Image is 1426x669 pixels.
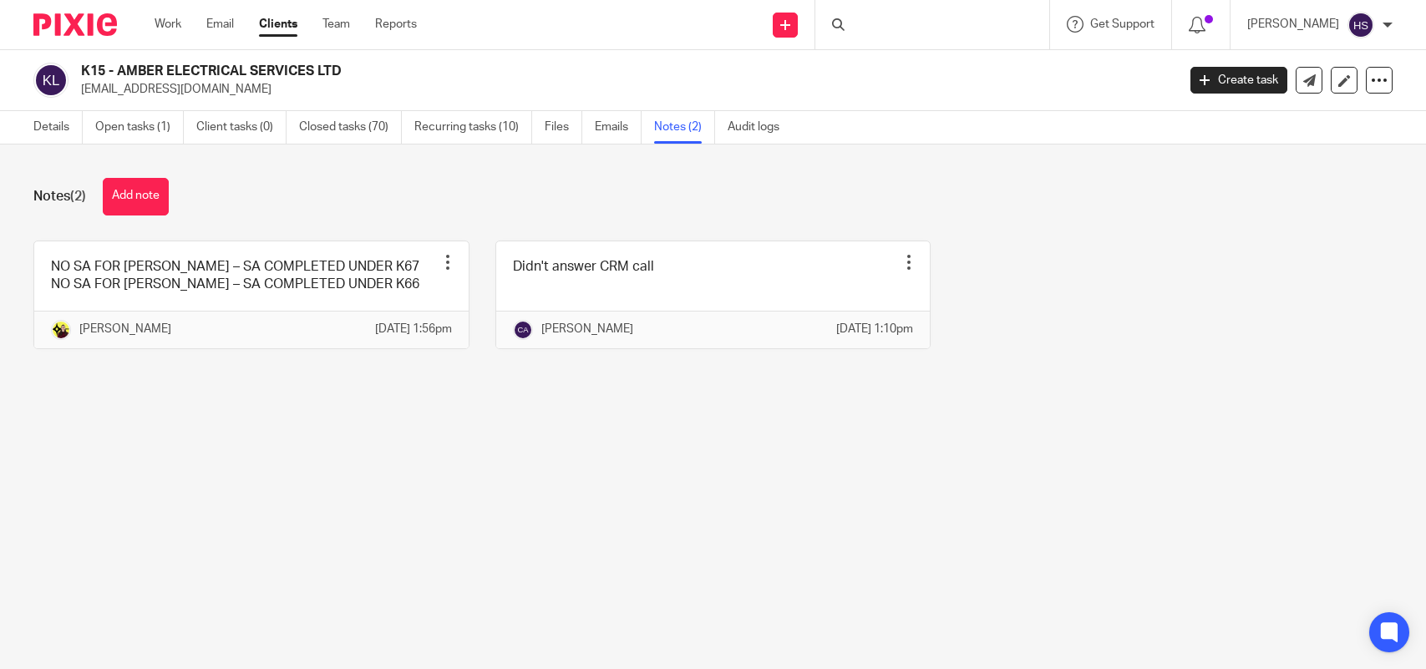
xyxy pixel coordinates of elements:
a: Reports [375,16,417,33]
a: Emails [595,111,642,144]
a: Clients [259,16,297,33]
p: [DATE] 1:56pm [375,321,452,337]
a: Audit logs [728,111,792,144]
p: [PERSON_NAME] [79,321,171,337]
a: Closed tasks (70) [299,111,402,144]
p: [DATE] 1:10pm [836,321,913,337]
p: [EMAIL_ADDRESS][DOMAIN_NAME] [81,81,1165,98]
h1: Notes [33,188,86,205]
a: Recurring tasks (10) [414,111,532,144]
img: svg%3E [513,320,533,340]
img: Pixie [33,13,117,36]
h2: K15 - AMBER ELECTRICAL SERVICES LTD [81,63,948,80]
a: Files [545,111,582,144]
a: Notes (2) [654,111,715,144]
a: Details [33,111,83,144]
p: [PERSON_NAME] [1247,16,1339,33]
span: (2) [70,190,86,203]
img: svg%3E [33,63,69,98]
span: Get Support [1090,18,1155,30]
a: Create task [1190,67,1287,94]
button: Add note [103,178,169,215]
a: Work [155,16,181,33]
img: svg%3E [1347,12,1374,38]
a: Team [322,16,350,33]
a: Client tasks (0) [196,111,287,144]
p: [PERSON_NAME] [541,321,633,337]
a: Email [206,16,234,33]
img: Megan-Starbridge.jpg [51,320,71,340]
a: Open tasks (1) [95,111,184,144]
